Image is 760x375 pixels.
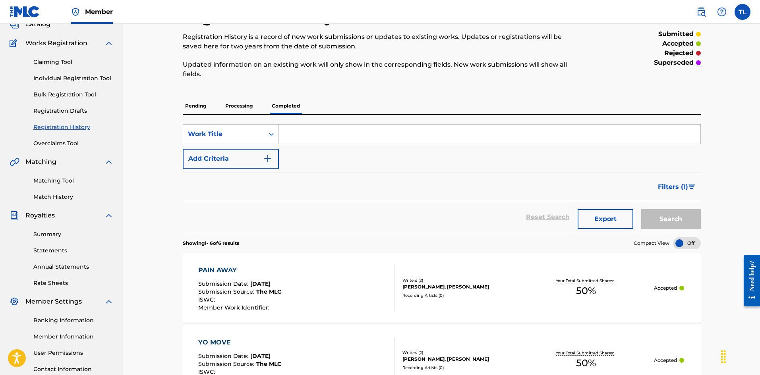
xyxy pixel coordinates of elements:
span: Royalties [25,211,55,220]
a: Claiming Tool [33,58,114,66]
span: Member [85,7,113,16]
p: Pending [183,98,209,114]
span: The MLC [256,288,281,295]
img: Top Rightsholder [71,7,80,17]
p: rejected [664,48,694,58]
p: superseded [654,58,694,67]
iframe: Resource Center [738,249,760,313]
button: Export [578,209,633,229]
a: Overclaims Tool [33,139,114,148]
div: User Menu [735,4,750,20]
img: expand [104,157,114,167]
a: Contact Information [33,365,114,373]
p: Accepted [654,285,677,292]
p: accepted [662,39,694,48]
div: Recording Artists ( 0 ) [402,292,518,298]
span: Compact View [634,240,669,247]
img: expand [104,211,114,220]
span: Submission Source : [198,360,256,367]
div: PAIN AWAY [198,265,281,275]
span: Member Settings [25,297,82,306]
span: 50 % [576,356,596,370]
span: Submission Source : [198,288,256,295]
a: Bulk Registration Tool [33,90,114,99]
a: Statements [33,246,114,255]
div: [PERSON_NAME], [PERSON_NAME] [402,283,518,290]
p: submitted [658,29,694,39]
span: Catalog [25,19,50,29]
span: ISWC : [198,296,217,303]
img: 9d2ae6d4665cec9f34b9.svg [263,154,273,163]
div: Writers ( 2 ) [402,350,518,356]
div: YO MOVE [198,338,281,347]
form: Search Form [183,124,701,233]
span: The MLC [256,360,281,367]
div: Work Title [188,129,259,139]
p: Your Total Submitted Shares: [556,350,616,356]
p: Processing [223,98,255,114]
p: Showing 1 - 6 of 6 results [183,240,239,247]
span: Member Work Identifier : [198,304,271,311]
p: Registration History is a record of new work submissions or updates to existing works. Updates or... [183,32,582,51]
a: Registration Drafts [33,107,114,115]
iframe: Chat Widget [720,337,760,375]
p: Accepted [654,357,677,364]
span: Submission Date : [198,280,250,287]
img: Works Registration [10,38,20,48]
div: [PERSON_NAME], [PERSON_NAME] [402,356,518,363]
img: Royalties [10,211,19,220]
img: search [696,7,706,17]
a: Annual Statements [33,263,114,271]
span: 50 % [576,284,596,298]
span: Filters ( 1 ) [658,182,688,192]
a: Individual Registration Tool [33,74,114,83]
a: Match History [33,193,114,201]
img: expand [104,38,114,48]
img: filter [688,185,695,189]
a: Summary [33,230,114,238]
div: Recording Artists ( 0 ) [402,365,518,371]
a: User Permissions [33,349,114,357]
p: Your Total Submitted Shares: [556,278,616,284]
div: Writers ( 2 ) [402,277,518,283]
img: Catalog [10,19,19,29]
span: Matching [25,157,56,167]
span: Works Registration [25,38,87,48]
a: Matching Tool [33,177,114,185]
button: Add Criteria [183,149,279,169]
a: Registration History [33,123,114,131]
a: Member Information [33,333,114,341]
p: Completed [269,98,302,114]
a: CatalogCatalog [10,19,50,29]
img: Matching [10,157,19,167]
a: Rate Sheets [33,279,114,287]
img: expand [104,297,114,306]
img: MLC Logo [10,6,40,17]
img: help [717,7,727,17]
span: Submission Date : [198,352,250,360]
span: [DATE] [250,280,271,287]
p: Updated information on an existing work will only show in the corresponding fields. New work subm... [183,60,582,79]
div: Help [714,4,730,20]
span: [DATE] [250,352,271,360]
a: PAIN AWAYSubmission Date:[DATE]Submission Source:The MLCISWC:Member Work Identifier:Writers (2)[P... [183,253,701,323]
a: Public Search [693,4,709,20]
a: Banking Information [33,316,114,325]
button: Filters (1) [653,177,701,197]
div: Drag [717,345,730,369]
img: Member Settings [10,297,19,306]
